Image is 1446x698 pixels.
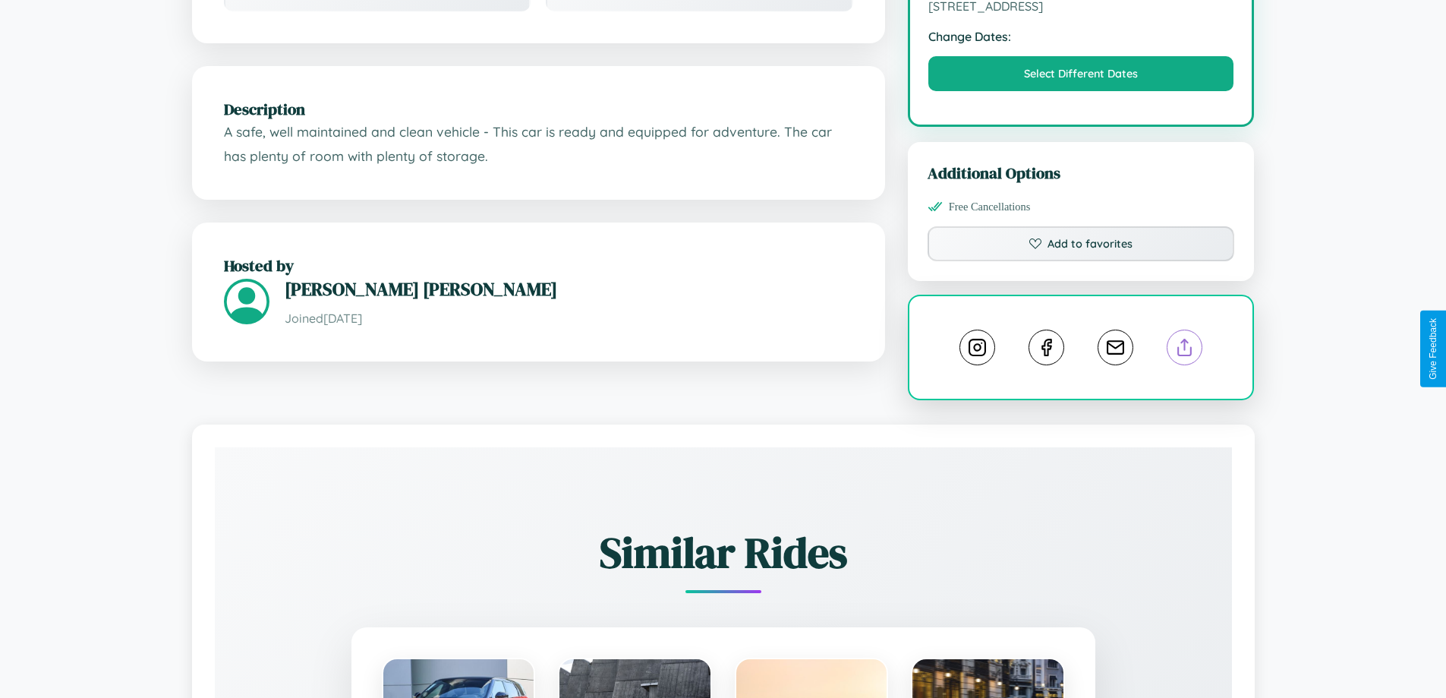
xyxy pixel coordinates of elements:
strong: Change Dates: [928,29,1234,44]
button: Add to favorites [928,226,1235,261]
h2: Description [224,98,853,120]
h2: Hosted by [224,254,853,276]
p: A safe, well maintained and clean vehicle - This car is ready and equipped for adventure. The car... [224,120,853,168]
span: Free Cancellations [949,201,1031,213]
h3: Additional Options [928,162,1235,184]
div: Give Feedback [1428,318,1438,380]
button: Select Different Dates [928,56,1234,91]
h3: [PERSON_NAME] [PERSON_NAME] [285,276,853,302]
h2: Similar Rides [268,523,1179,582]
p: Joined [DATE] [285,308,853,330]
